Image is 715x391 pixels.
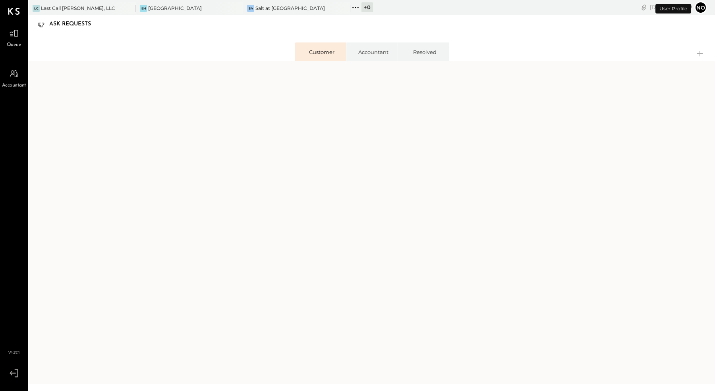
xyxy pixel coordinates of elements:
li: Resolved [398,42,449,61]
div: Accountant [354,48,392,56]
div: Sa [247,5,254,12]
div: [DATE] [650,4,692,11]
span: Accountant [2,82,26,89]
div: copy link [640,3,648,12]
span: Queue [7,42,21,49]
div: EH [140,5,147,12]
div: User Profile [655,4,691,13]
div: LC [33,5,40,12]
div: [GEOGRAPHIC_DATA] [148,5,202,12]
div: + 0 [361,2,373,12]
div: Ask Requests [49,18,99,31]
div: Customer [303,48,340,56]
button: no [694,1,707,14]
div: Salt at [GEOGRAPHIC_DATA] [255,5,325,12]
div: Last Call [PERSON_NAME], LLC [41,5,115,12]
a: Accountant [0,66,27,89]
a: Queue [0,26,27,49]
